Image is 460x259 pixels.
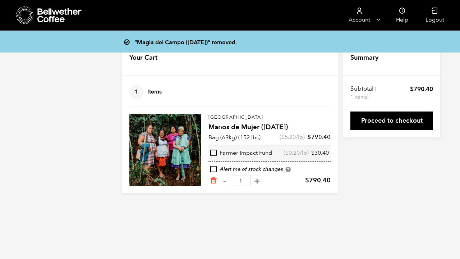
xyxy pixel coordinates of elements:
span: $ [281,133,285,141]
button: - [220,177,229,185]
p: Bag (69kg) (152 lbs) [208,133,261,142]
div: “Magia del Campo ([DATE])” removed. [127,37,343,47]
bdi: 790.40 [410,85,433,93]
div: Farmer Impact Fund [210,149,272,157]
bdi: 790.40 [305,176,331,185]
bdi: 790.40 [308,133,331,141]
h4: Your Cart [129,53,157,63]
span: $ [305,176,309,185]
bdi: 30.40 [311,149,329,157]
span: $ [285,149,289,157]
button: + [253,177,262,185]
span: $ [311,149,314,157]
bdi: 5.20 [281,133,296,141]
h4: Items [129,85,162,99]
input: Qty [231,176,251,186]
bdi: 0.20 [285,149,300,157]
span: $ [410,85,414,93]
div: Alert me of stock changes [208,165,331,173]
a: Remove from cart [210,177,217,185]
th: Subtotal [350,85,377,101]
p: [GEOGRAPHIC_DATA] [208,114,331,121]
h4: Manos de Mujer ([DATE]) [208,122,331,132]
span: ( /lb) [284,149,309,157]
span: ( /lb) [280,133,305,141]
h4: Summary [350,53,378,63]
span: 1 [129,85,144,99]
span: $ [308,133,311,141]
a: Proceed to checkout [350,112,433,130]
